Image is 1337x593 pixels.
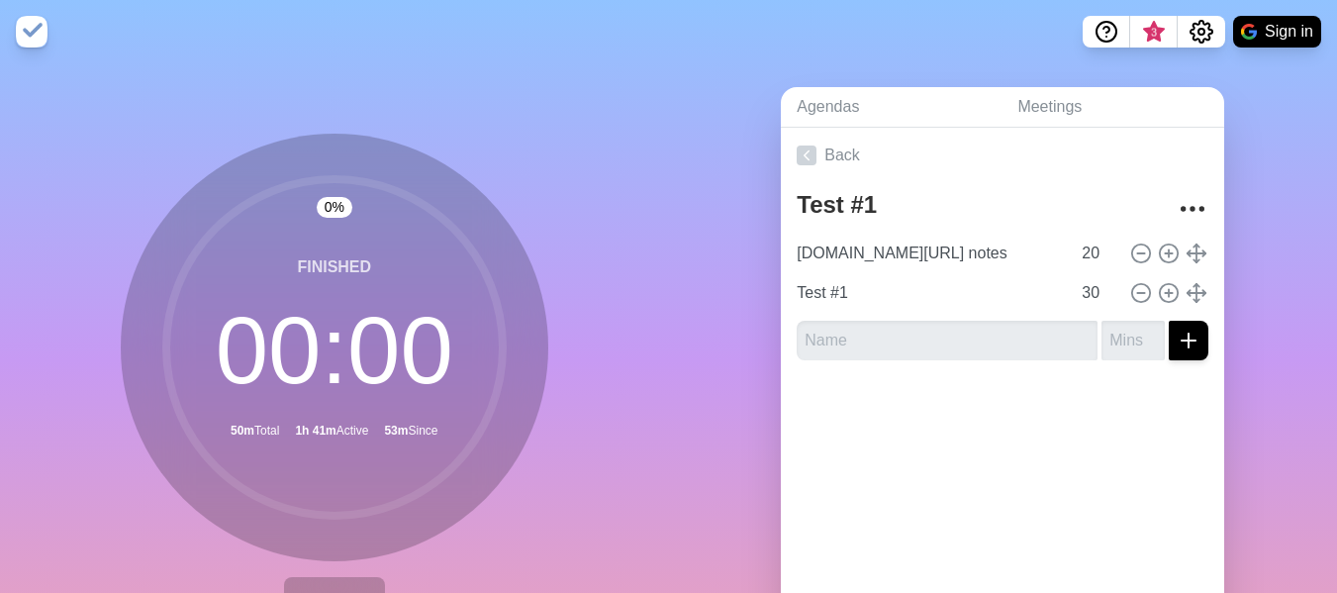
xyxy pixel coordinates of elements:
button: More [1173,189,1212,229]
button: Settings [1178,16,1225,48]
input: Name [789,234,1070,273]
a: Back [781,128,1224,183]
button: What’s new [1130,16,1178,48]
input: Name [797,321,1098,360]
a: Meetings [1002,87,1224,128]
img: timeblocks logo [16,16,48,48]
input: Mins [1074,234,1121,273]
input: Mins [1074,273,1121,313]
span: 3 [1146,25,1162,41]
button: Sign in [1233,16,1321,48]
input: Name [789,273,1070,313]
button: Help [1083,16,1130,48]
a: Agendas [781,87,1002,128]
img: google logo [1241,24,1257,40]
input: Mins [1101,321,1165,360]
